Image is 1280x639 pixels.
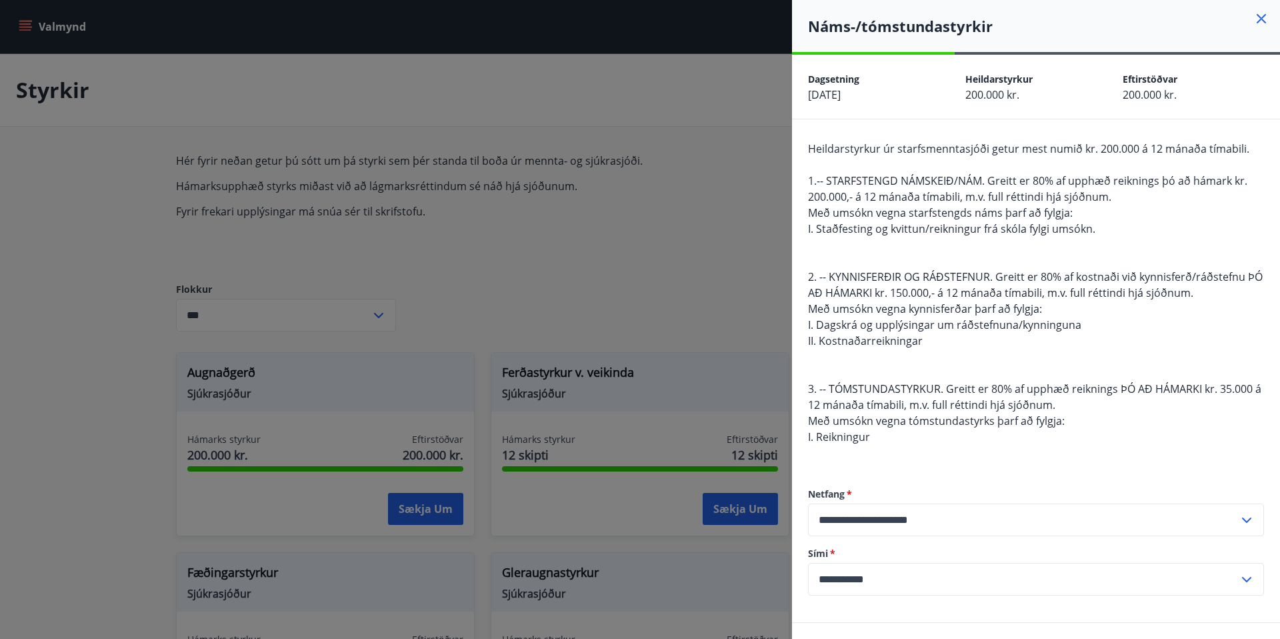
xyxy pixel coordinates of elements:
[808,73,859,85] span: Dagsetning
[1123,73,1177,85] span: Eftirstöðvar
[808,334,923,348] span: II. Kostnaðarreikningar
[808,16,1280,36] h4: Náms-/tómstundastyrkir
[808,173,1247,204] span: 1.-- STARFSTENGD NÁMSKEIÐ/NÁM. Greitt er 80% af upphæð reiknings þó að hámark kr. 200.000,- á 12 ...
[808,317,1081,332] span: I. Dagskrá og upplýsingar um ráðstefnuna/kynninguna
[808,547,1264,560] label: Sími
[808,269,1263,300] span: 2. -- KYNNISFERÐIR OG RÁÐSTEFNUR. Greitt er 80% af kostnaði við kynnisferð/ráðstefnu ÞÓ AÐ HÁMARK...
[808,205,1073,220] span: Með umsókn vegna starfstengds náms þarf að fylgja:
[965,73,1033,85] span: Heildarstyrkur
[808,301,1042,316] span: Með umsókn vegna kynnisferðar þarf að fylgja:
[808,414,1065,428] span: Með umsókn vegna tómstundastyrks þarf að fylgja:
[808,430,870,444] span: I. Reikningur
[808,221,1095,236] span: I. Staðfesting og kvittun/reikningur frá skóla fylgi umsókn.
[808,488,1264,501] label: Netfang
[1123,87,1177,102] span: 200.000 kr.
[808,141,1249,156] span: Heildarstyrkur úr starfsmenntasjóði getur mest numið kr. 200.000 á 12 mánaða tímabili.
[965,87,1019,102] span: 200.000 kr.
[808,87,841,102] span: [DATE]
[808,382,1261,412] span: 3. -- TÓMSTUNDASTYRKUR. Greitt er 80% af upphæð reiknings ÞÓ AÐ HÁMARKI kr. 35.000 á 12 mánaða tí...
